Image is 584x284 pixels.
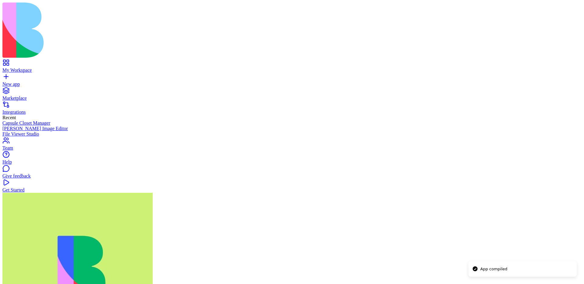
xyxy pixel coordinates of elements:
[2,182,582,193] a: Get Started
[2,173,582,179] div: Give feedback
[2,187,582,193] div: Get Started
[2,154,582,165] a: Help
[2,81,582,87] div: New app
[2,120,582,126] a: Capsule Closet Manager
[2,62,582,73] a: My Workspace
[480,266,507,272] div: App compiled
[2,168,582,179] a: Give feedback
[7,28,171,40] h1: My Closet
[2,126,582,131] a: [PERSON_NAME] Image Editor
[2,90,582,101] a: Marketplace
[2,76,582,87] a: New app
[2,104,582,115] a: Integrations
[2,95,582,101] div: Marketplace
[2,131,582,137] a: File Viewer Studio
[2,145,582,151] div: Team
[2,109,582,115] div: Integrations
[7,43,171,50] p: Manage your capsule wardrobe collection
[2,115,16,120] span: Recent
[2,140,582,151] a: Team
[2,68,582,73] div: My Workspace
[2,159,582,165] div: Help
[2,2,247,58] img: logo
